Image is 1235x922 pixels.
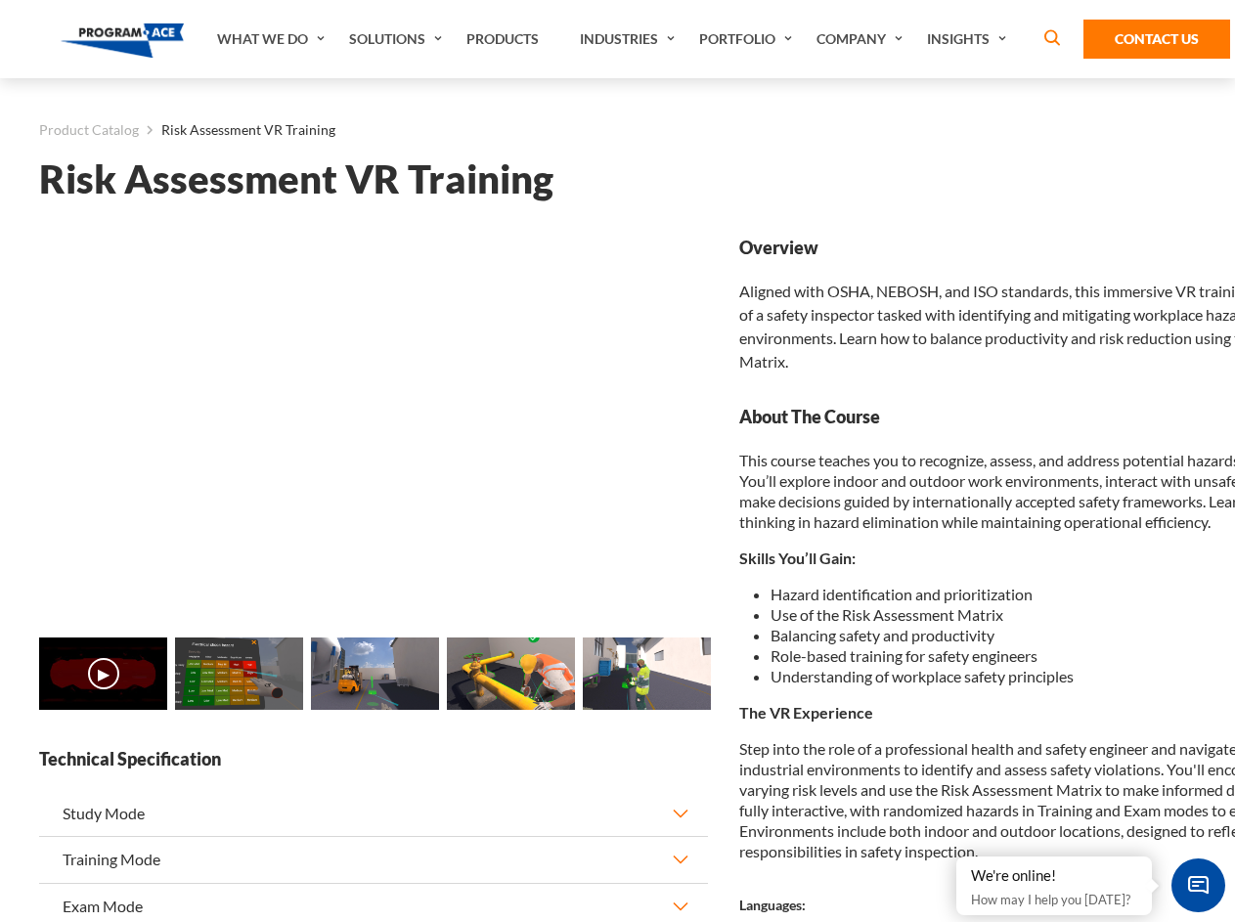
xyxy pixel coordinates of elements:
[39,637,167,710] img: Risk Assessment VR Training - Video 0
[447,637,575,710] img: Risk Assessment VR Training - Preview 3
[1171,858,1225,912] span: Chat Widget
[88,658,119,689] button: ▶
[39,791,708,836] button: Study Mode
[971,866,1137,886] div: We're online!
[61,23,185,58] img: Program-Ace
[39,747,708,771] strong: Technical Specification
[175,637,303,710] img: Risk Assessment VR Training - Preview 1
[139,117,335,143] li: Risk Assessment VR Training
[583,637,711,710] img: Risk Assessment VR Training - Preview 4
[311,637,439,710] img: Risk Assessment VR Training - Preview 2
[739,897,806,913] strong: Languages:
[39,236,708,612] iframe: Risk Assessment VR Training - Video 0
[971,888,1137,911] p: How may I help you [DATE]?
[39,117,139,143] a: Product Catalog
[39,837,708,882] button: Training Mode
[1083,20,1230,59] a: Contact Us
